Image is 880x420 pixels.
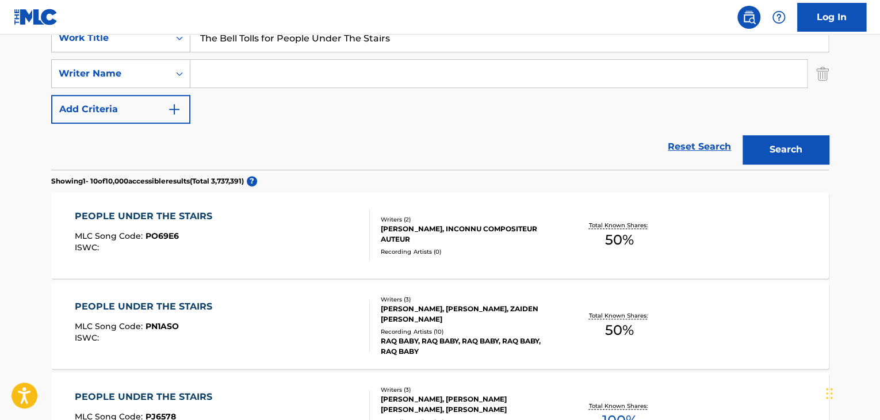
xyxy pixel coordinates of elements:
span: PN1ASO [146,321,179,331]
span: ? [247,176,257,186]
p: Total Known Shares: [588,311,650,320]
img: MLC Logo [14,9,58,25]
span: 50 % [605,230,634,250]
div: Writers ( 3 ) [381,295,554,304]
a: PEOPLE UNDER THE STAIRSMLC Song Code:PN1ASOISWC:Writers (3)[PERSON_NAME], [PERSON_NAME], ZAIDEN [... [51,282,829,369]
img: search [742,10,756,24]
div: [PERSON_NAME], [PERSON_NAME], ZAIDEN [PERSON_NAME] [381,304,554,324]
a: Reset Search [662,134,737,159]
span: ISWC : [75,242,102,253]
div: PEOPLE UNDER THE STAIRS [75,390,218,404]
button: Add Criteria [51,95,190,124]
p: Total Known Shares: [588,221,650,230]
div: [PERSON_NAME], [PERSON_NAME] [PERSON_NAME], [PERSON_NAME] [381,394,554,415]
div: Recording Artists ( 0 ) [381,247,554,256]
p: Total Known Shares: [588,402,650,410]
div: Writers ( 2 ) [381,215,554,224]
a: Log In [797,3,866,32]
span: MLC Song Code : [75,321,146,331]
a: Public Search [737,6,760,29]
a: PEOPLE UNDER THE STAIRSMLC Song Code:PO69E6ISWC:Writers (2)[PERSON_NAME], INCONNU COMPOSITEUR AUT... [51,192,829,278]
span: PO69E6 [146,231,179,241]
img: 9d2ae6d4665cec9f34b9.svg [167,102,181,116]
img: help [772,10,786,24]
div: Writers ( 3 ) [381,385,554,394]
img: Delete Criterion [816,59,829,88]
div: Recording Artists ( 10 ) [381,327,554,336]
div: Work Title [59,31,162,45]
span: 50 % [605,320,634,341]
div: PEOPLE UNDER THE STAIRS [75,209,218,223]
span: ISWC : [75,333,102,343]
span: MLC Song Code : [75,231,146,241]
button: Search [743,135,829,164]
div: Writer Name [59,67,162,81]
div: Help [767,6,790,29]
div: RAQ BABY, RAQ BABY, RAQ BABY, RAQ BABY, RAQ BABY [381,336,554,357]
div: PEOPLE UNDER THE STAIRS [75,300,218,314]
div: [PERSON_NAME], INCONNU COMPOSITEUR AUTEUR [381,224,554,245]
p: Showing 1 - 10 of 10,000 accessible results (Total 3,737,391 ) [51,176,244,186]
iframe: Chat Widget [822,365,880,420]
form: Search Form [51,24,829,170]
div: Drag [826,376,833,411]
